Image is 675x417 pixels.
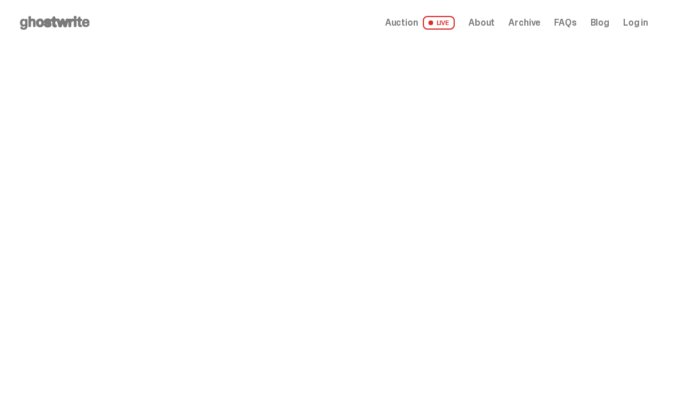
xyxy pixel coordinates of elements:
a: Archive [508,18,540,27]
a: Blog [591,18,609,27]
span: LIVE [423,16,455,30]
a: Auction LIVE [385,16,455,30]
a: About [468,18,495,27]
a: Log in [623,18,648,27]
a: FAQs [554,18,576,27]
span: Auction [385,18,418,27]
